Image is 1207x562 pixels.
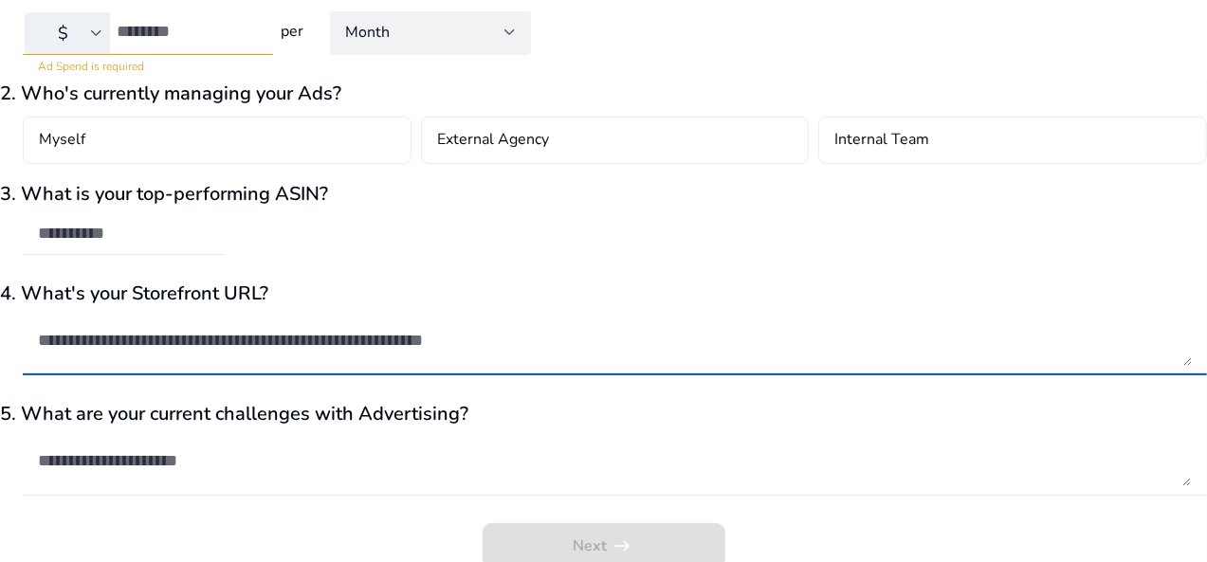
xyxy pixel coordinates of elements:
span: Month [345,22,390,43]
span: $ [59,22,69,45]
h4: External Agency [437,129,549,152]
h4: Internal Team [834,129,929,152]
h4: per [273,23,307,41]
mat-error: Ad Spend is required [38,55,258,75]
h4: Myself [39,129,85,152]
